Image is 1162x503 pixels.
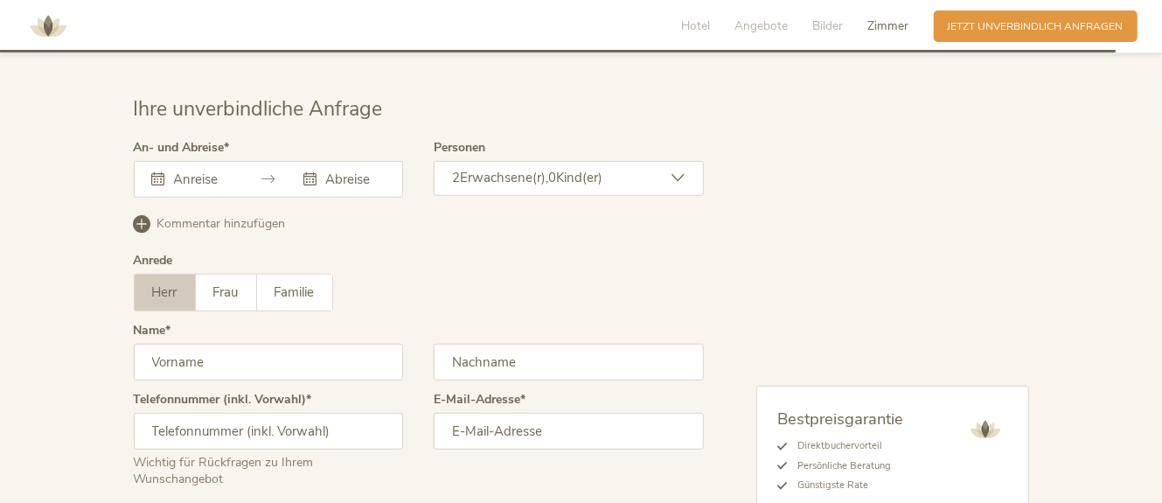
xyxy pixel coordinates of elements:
[134,450,404,488] div: Wichtig für Rückfragen zu Ihrem Wunschangebot
[788,457,904,476] li: Persönliche Beratung
[157,215,286,233] span: Kommentar hinzufügen
[213,283,239,301] span: Frau
[868,17,909,34] span: Zimmer
[778,408,904,430] span: Bestpreisgarantie
[434,394,525,406] label: E-Mail-Adresse
[275,283,315,301] span: Familie
[134,95,383,122] span: Ihre unverbindliche Anfrage
[134,394,312,406] label: Telefonnummer (inkl. Vorwahl)
[152,283,177,301] span: Herr
[434,413,704,450] input: E-Mail-Adresse
[170,171,233,188] input: Anreise
[548,169,556,186] span: 0
[682,17,711,34] span: Hotel
[321,171,385,188] input: Abreise
[964,408,1007,451] img: AMONTI & LUNARIS Wellnessresort
[134,344,404,381] input: Vorname
[788,476,904,495] li: Günstigste Rate
[134,142,230,154] label: An- und Abreise
[556,169,602,186] span: Kind(er)
[22,21,74,31] a: AMONTI & LUNARIS Wellnessresort
[134,413,404,450] input: Telefonnummer (inkl. Vorwahl)
[460,169,548,186] span: Erwachsene(r),
[434,344,704,381] input: Nachname
[134,325,171,337] label: Name
[452,169,460,186] span: 2
[788,437,904,456] li: Direktbuchervorteil
[948,19,1124,34] span: Jetzt unverbindlich anfragen
[735,17,789,34] span: Angebote
[434,142,485,154] label: Personen
[134,255,173,267] div: Anrede
[813,17,844,34] span: Bilder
